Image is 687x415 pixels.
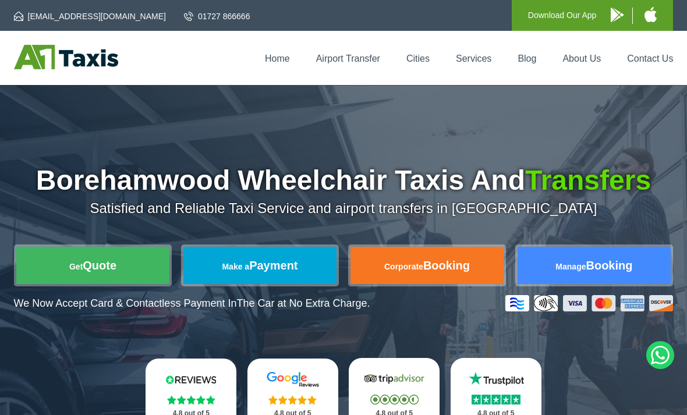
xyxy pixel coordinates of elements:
a: Blog [518,54,536,63]
a: GetQuote [16,247,170,284]
span: Transfers [525,165,651,196]
a: About Us [562,54,601,63]
img: A1 Taxis Android App [611,8,624,22]
a: 01727 866666 [184,10,250,22]
img: Stars [370,395,419,405]
img: A1 Taxis iPhone App [644,7,657,22]
a: Contact Us [627,54,673,63]
a: Airport Transfer [316,54,380,63]
img: A1 Taxis St Albans LTD [14,45,118,69]
img: Trustpilot [463,371,529,387]
a: ManageBooking [518,247,671,284]
p: Download Our App [528,8,597,23]
img: Google [260,371,325,388]
span: Manage [555,262,586,271]
span: The Car at No Extra Charge. [236,297,370,309]
h1: Borehamwood Wheelchair Taxis And [14,166,674,194]
img: Stars [268,395,317,405]
img: Reviews.io [158,371,224,388]
span: Make a [222,262,249,271]
img: Stars [167,395,215,405]
img: Credit And Debit Cards [505,295,673,311]
p: Satisfied and Reliable Taxi Service and airport transfers in [GEOGRAPHIC_DATA] [14,200,674,217]
span: Get [69,262,83,271]
a: CorporateBooking [350,247,504,284]
a: Services [456,54,491,63]
span: Corporate [384,262,423,271]
a: Home [265,54,290,63]
p: We Now Accept Card & Contactless Payment In [14,297,370,310]
img: Stars [472,395,520,405]
a: [EMAIL_ADDRESS][DOMAIN_NAME] [14,10,166,22]
a: Make aPayment [183,247,337,284]
a: Cities [406,54,430,63]
img: Tripadvisor [362,371,427,387]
